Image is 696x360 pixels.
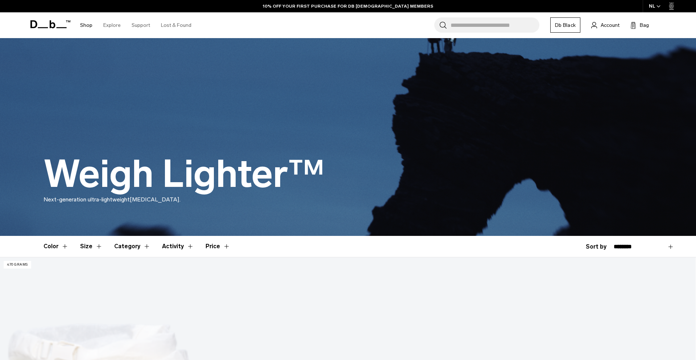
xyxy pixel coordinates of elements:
button: Toggle Filter [80,236,103,257]
a: Shop [80,12,92,38]
span: Bag [640,21,649,29]
button: Toggle Filter [162,236,194,257]
a: Db Black [550,17,580,33]
a: 10% OFF YOUR FIRST PURCHASE FOR DB [DEMOGRAPHIC_DATA] MEMBERS [263,3,433,9]
a: Support [132,12,150,38]
button: Bag [630,21,649,29]
button: Toggle Filter [114,236,150,257]
button: Toggle Price [206,236,230,257]
span: Next-generation ultra-lightweight [43,196,130,203]
a: Explore [103,12,121,38]
span: Account [601,21,620,29]
h1: Weigh Lighter™ [43,153,324,195]
nav: Main Navigation [75,12,197,38]
span: [MEDICAL_DATA]. [130,196,181,203]
a: Lost & Found [161,12,191,38]
a: Account [591,21,620,29]
button: Toggle Filter [43,236,69,257]
p: 470 grams [4,261,31,269]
